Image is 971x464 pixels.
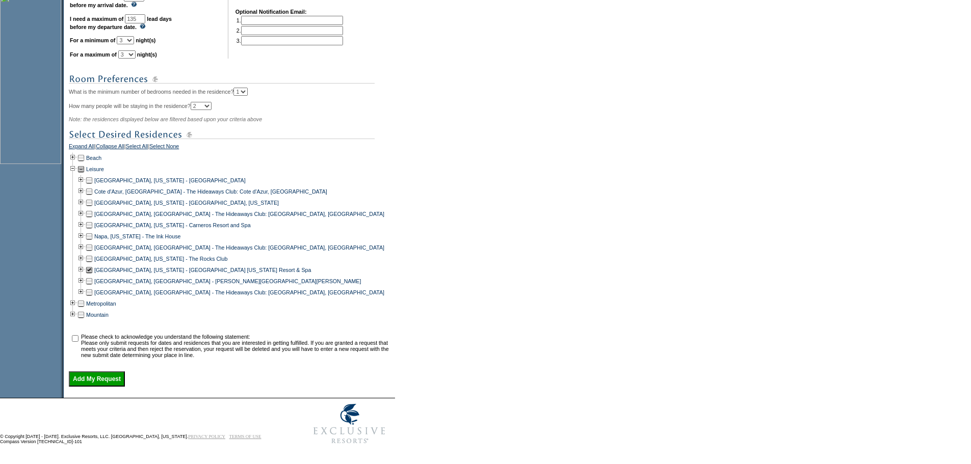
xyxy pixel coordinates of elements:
img: Exclusive Resorts [304,398,395,449]
div: | | | [69,143,392,152]
img: subTtlRoomPreferences.gif [69,73,375,86]
a: PRIVACY POLICY [188,434,225,439]
b: night(s) [137,51,157,58]
span: Note: the residences displayed below are filtered based upon your criteria above [69,116,262,122]
a: [GEOGRAPHIC_DATA], [GEOGRAPHIC_DATA] - The Hideaways Club: [GEOGRAPHIC_DATA], [GEOGRAPHIC_DATA] [94,289,384,295]
td: 3. [237,36,343,45]
b: For a maximum of [70,51,117,58]
a: [GEOGRAPHIC_DATA], [GEOGRAPHIC_DATA] - [PERSON_NAME][GEOGRAPHIC_DATA][PERSON_NAME] [94,278,361,284]
a: Collapse All [96,143,124,152]
a: [GEOGRAPHIC_DATA], [US_STATE] - [GEOGRAPHIC_DATA], [US_STATE] [94,200,279,206]
a: [GEOGRAPHIC_DATA], [US_STATE] - Carneros Resort and Spa [94,222,251,228]
a: TERMS OF USE [229,434,261,439]
a: Metropolitan [86,301,116,307]
a: Expand All [69,143,94,152]
a: [GEOGRAPHIC_DATA], [GEOGRAPHIC_DATA] - The Hideaways Club: [GEOGRAPHIC_DATA], [GEOGRAPHIC_DATA] [94,244,384,251]
b: Optional Notification Email: [235,9,307,15]
a: Select None [149,143,179,152]
a: [GEOGRAPHIC_DATA], [US_STATE] - [GEOGRAPHIC_DATA] [US_STATE] Resort & Spa [94,267,311,273]
a: [GEOGRAPHIC_DATA], [GEOGRAPHIC_DATA] - The Hideaways Club: [GEOGRAPHIC_DATA], [GEOGRAPHIC_DATA] [94,211,384,217]
b: For a minimum of [70,37,115,43]
b: night(s) [136,37,155,43]
td: 2. [237,26,343,35]
input: Add My Request [69,371,125,387]
td: Please check to acknowledge you understand the following statement: Please only submit requests f... [81,334,391,358]
a: [GEOGRAPHIC_DATA], [US_STATE] - [GEOGRAPHIC_DATA] [94,177,246,183]
a: Napa, [US_STATE] - The Ink House [94,233,180,239]
a: Beach [86,155,101,161]
a: Mountain [86,312,109,318]
img: questionMark_lightBlue.gif [131,2,137,7]
a: Cote d'Azur, [GEOGRAPHIC_DATA] - The Hideaways Club: Cote d'Azur, [GEOGRAPHIC_DATA] [94,188,327,195]
a: Leisure [86,166,104,172]
img: questionMark_lightBlue.gif [140,23,146,29]
td: 1. [237,16,343,25]
b: I need a maximum of [70,16,123,22]
a: Select All [126,143,148,152]
a: [GEOGRAPHIC_DATA], [US_STATE] - The Rocks Club [94,256,227,262]
b: lead days before my departure date. [70,16,172,30]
